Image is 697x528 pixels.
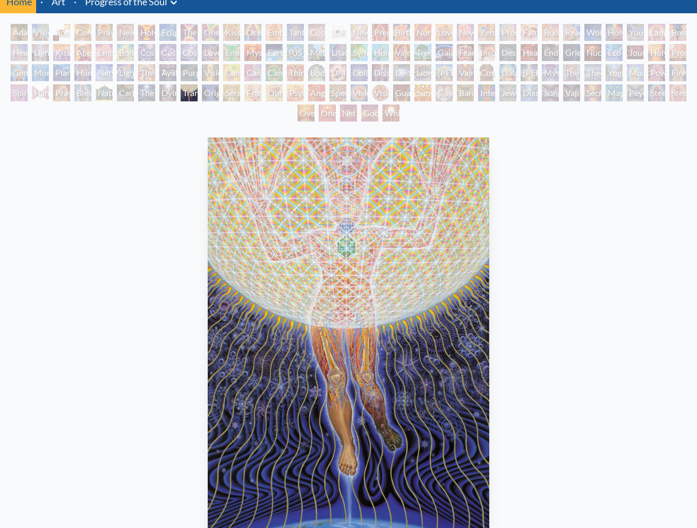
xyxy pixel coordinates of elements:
div: Symbiosis: Gall Wasp & Oak Tree [351,44,368,61]
div: Power to the Peaceful [648,64,665,81]
div: Zena Lotus [478,24,495,41]
div: Guardian of Infinite Vision [393,84,410,101]
div: Embracing [266,24,283,41]
div: Reading [563,24,580,41]
div: Ocean of Love Bliss [244,24,261,41]
div: Body/Mind as a Vibratory Field of Energy [308,64,325,81]
div: Cosmic Elf [436,84,453,101]
div: Bardo Being [457,84,474,101]
div: Wonder [584,24,601,41]
div: Praying [96,24,113,41]
div: Love is a Cosmic Force [202,44,219,61]
div: The Soul Finds It's Way [138,84,155,101]
div: [PERSON_NAME] [521,64,538,81]
div: Holy Family [606,24,623,41]
div: Eclipse [159,24,176,41]
div: Nature of Mind [96,84,113,101]
div: Spectral Lotus [329,84,346,101]
div: Bond [117,44,134,61]
div: Fear [457,44,474,61]
div: Eco-Atlas [606,44,623,61]
div: Angel Skin [308,84,325,101]
div: Cosmic Creativity [138,44,155,61]
div: Nursing [414,24,431,41]
div: Prostration [669,44,686,61]
div: [PERSON_NAME] [436,64,453,81]
div: Net of Being [340,105,357,122]
div: Promise [499,24,516,41]
div: Endarkenment [542,44,559,61]
div: Mysteriosa 2 [244,44,261,61]
div: Diamond Being [521,84,538,101]
div: Glimpsing the Empyrean [11,64,28,81]
div: DMT - The Spirit Molecule [329,64,346,81]
div: Godself [361,105,378,122]
div: Love Circuit [436,24,453,41]
div: Caring [117,84,134,101]
div: Mudra [627,64,644,81]
div: Lilacs [329,44,346,61]
div: Yogi & the Möbius Sphere [606,64,623,81]
div: Ayahuasca Visitation [159,64,176,81]
div: Cannabacchus [266,64,283,81]
div: Cannabis Mudra [223,64,240,81]
div: The Kiss [181,24,198,41]
div: [US_STATE] Song [287,44,304,61]
div: Journey of the Wounded Healer [627,44,644,61]
div: Gaia [436,44,453,61]
div: Third Eye Tears of Joy [287,64,304,81]
div: Kiss of the [MEDICAL_DATA] [53,44,70,61]
div: Ophanic Eyelash [266,84,283,101]
div: Blessing Hand [74,84,91,101]
div: Holy Fire [648,44,665,61]
div: Transfiguration [181,84,198,101]
div: Fractal Eyes [244,84,261,101]
div: Peyote Being [627,84,644,101]
div: Sunyata [414,84,431,101]
div: Breathing [669,24,686,41]
div: Mystic Eye [542,64,559,81]
div: Family [521,24,538,41]
div: Empowerment [96,44,113,61]
div: Visionary Origin of Language [32,24,49,41]
div: Original Face [202,84,219,101]
div: The Shulgins and their Alchemical Angels [138,64,155,81]
div: Humming Bird [372,44,389,61]
div: Planetary Prayers [53,64,70,81]
div: Firewalking [669,64,686,81]
div: Steeplehead 2 [669,84,686,101]
div: Seraphic Transport Docking on the Third Eye [223,84,240,101]
div: Oversoul [297,105,314,122]
div: Cosmic Lovers [181,44,198,61]
div: Body, Mind, Spirit [53,24,70,41]
div: Vajra Guru [457,64,474,81]
div: One [319,105,336,122]
div: New Man New Woman [117,24,134,41]
div: Pregnancy [372,24,389,41]
div: Theologue [584,64,601,81]
div: Mayan Being [606,84,623,101]
div: Holy Grail [138,24,155,41]
div: Laughing Man [648,24,665,41]
div: Dalai Lama [499,64,516,81]
div: Young & Old [627,24,644,41]
div: Networks [96,64,113,81]
div: Vision Crystal [351,84,368,101]
div: Copulating [308,24,325,41]
div: Vision Tree [202,64,219,81]
div: Grieving [563,44,580,61]
div: Vision Crystal Tondo [372,84,389,101]
div: Aperture [74,44,91,61]
div: Newborn [351,24,368,41]
div: Collective Vision [351,64,368,81]
div: Birth [393,24,410,41]
div: Healing [11,44,28,61]
div: Earth Energies [266,44,283,61]
div: Cannabis Sutra [244,64,261,81]
div: Tantra [287,24,304,41]
div: Dissectional Art for Tool's Lateralus CD [372,64,389,81]
div: Deities & Demons Drinking from the Milky Pool [393,64,410,81]
div: Purging [181,64,198,81]
div: Emerald Grail [223,44,240,61]
div: Tree & Person [414,44,431,61]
